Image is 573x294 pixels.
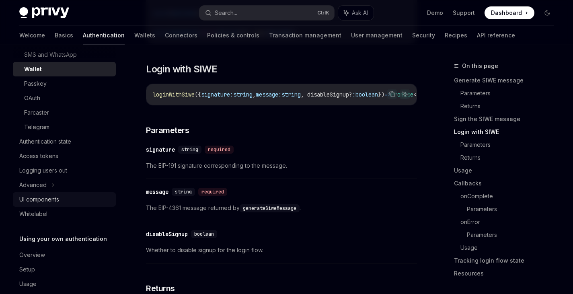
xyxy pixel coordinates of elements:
[13,149,116,163] a: Access tokens
[467,203,560,216] a: Parameters
[485,6,534,19] a: Dashboard
[24,64,42,74] div: Wallet
[269,26,341,45] a: Transaction management
[13,192,116,207] a: UI components
[207,26,259,45] a: Policies & controls
[215,8,237,18] div: Search...
[24,108,49,117] div: Farcaster
[198,188,227,196] div: required
[13,262,116,277] a: Setup
[454,164,560,177] a: Usage
[427,9,443,17] a: Demo
[351,26,403,45] a: User management
[19,250,45,260] div: Overview
[281,91,301,98] span: string
[146,146,175,154] div: signature
[13,62,116,76] a: Wallet
[19,26,45,45] a: Welcome
[19,151,58,161] div: Access tokens
[199,6,334,20] button: Search...CtrlK
[19,265,35,274] div: Setup
[355,91,378,98] span: boolean
[83,26,125,45] a: Authentication
[55,26,73,45] a: Basics
[165,26,197,45] a: Connectors
[454,254,560,267] a: Tracking login flow state
[146,203,417,213] span: The EIP-4361 message returned by .
[24,79,47,88] div: Passkey
[24,93,40,103] div: OAuth
[491,9,522,17] span: Dashboard
[146,230,188,238] div: disableSignup
[181,146,198,153] span: string
[146,125,189,136] span: Parameters
[454,113,560,125] a: Sign the SIWE message
[253,91,256,98] span: ,
[467,228,560,241] a: Parameters
[201,91,233,98] span: signature:
[146,188,168,196] div: message
[460,241,560,254] a: Usage
[13,207,116,221] a: Whitelabel
[445,26,467,45] a: Recipes
[19,279,37,289] div: Usage
[13,91,116,105] a: OAuth
[146,63,217,76] span: Login with SIWE
[13,105,116,120] a: Farcaster
[146,245,417,255] span: Whether to disable signup for the login flow.
[460,151,560,164] a: Returns
[378,91,384,98] span: })
[19,234,107,244] h5: Using your own authentication
[13,248,116,262] a: Overview
[256,91,281,98] span: message:
[454,177,560,190] a: Callbacks
[541,6,554,19] button: Toggle dark mode
[352,9,368,17] span: Ask AI
[24,122,49,132] div: Telegram
[19,180,47,190] div: Advanced
[477,26,515,45] a: API reference
[413,91,417,98] span: <
[146,161,417,171] span: The EIP-191 signature corresponding to the message.
[13,120,116,134] a: Telegram
[240,204,300,212] code: generateSiweMessage
[13,163,116,178] a: Logging users out
[175,189,192,195] span: string
[454,267,560,280] a: Resources
[19,195,59,204] div: UI components
[454,74,560,87] a: Generate SIWE message
[194,231,214,237] span: boolean
[453,9,475,17] a: Support
[460,216,560,228] a: onError
[460,138,560,151] a: Parameters
[454,125,560,138] a: Login with SIWE
[13,134,116,149] a: Authentication state
[134,26,155,45] a: Wallets
[317,10,329,16] span: Ctrl K
[460,100,560,113] a: Returns
[460,190,560,203] a: onComplete
[13,76,116,91] a: Passkey
[195,91,201,98] span: ({
[153,91,195,98] span: loginWithSiwe
[301,91,352,98] span: , disableSignup?
[462,61,498,71] span: On this page
[338,6,374,20] button: Ask AI
[19,166,67,175] div: Logging users out
[460,87,560,100] a: Parameters
[352,91,355,98] span: :
[387,89,397,99] button: Copy the contents from the code block
[205,146,234,154] div: required
[13,277,116,291] a: Usage
[233,91,253,98] span: string
[146,283,175,294] span: Returns
[384,91,391,98] span: =>
[400,89,410,99] button: Ask AI
[19,209,47,219] div: Whitelabel
[19,137,71,146] div: Authentication state
[412,26,435,45] a: Security
[19,7,69,19] img: dark logo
